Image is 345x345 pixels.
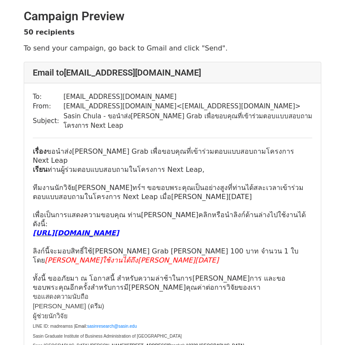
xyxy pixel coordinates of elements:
[24,28,75,36] strong: 50 recipients
[24,9,321,24] h2: Campaign Preview
[33,165,47,174] b: เรียน
[33,324,75,329] font: LINE ID: madreamss |
[33,302,104,310] font: [PERSON_NAME] (ดรีม)
[33,293,88,300] font: ขอแสดงความนับถือ
[33,101,63,111] td: From:
[87,324,137,329] a: sasinresearch@sasin.edu
[33,67,312,78] h4: Email to [EMAIL_ADDRESS][DOMAIN_NAME]
[33,92,63,102] td: To:
[63,92,312,102] td: [EMAIL_ADDRESS][DOMAIN_NAME]
[63,101,312,111] td: [EMAIL_ADDRESS][DOMAIN_NAME] < [EMAIL_ADDRESS][DOMAIN_NAME] >
[33,147,47,155] b: เรื่อง
[33,312,68,320] font: ผู้ช่วยนักวิจัย
[33,334,182,339] span: Sasin Graduate Institute of Business Administration of [GEOGRAPHIC_DATA]
[24,44,321,53] p: To send your campaign, go back to Gmail and click "Send".
[45,256,219,264] font: [PERSON_NAME]ใช้งานได้ถึง[PERSON_NAME][DATE]
[33,229,119,237] font: [URL][DOMAIN_NAME]
[33,111,63,131] td: Subject:
[75,324,87,329] span: Email:
[63,111,312,131] td: Sasin Chula - ขอนำส่ง[PERSON_NAME] Grab เพื่อขอบคุณที่เข้าร่วมตอบแบบสอบถามโครงการ Next Leap
[33,147,312,292] p: ขอนำส่ง[PERSON_NAME] Grab เพื่อขอบคุณที่เข้าร่ วมตอบแบบสอบถามโครงการ Next Leap ท่านผู้ร่วมตอบแบบส...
